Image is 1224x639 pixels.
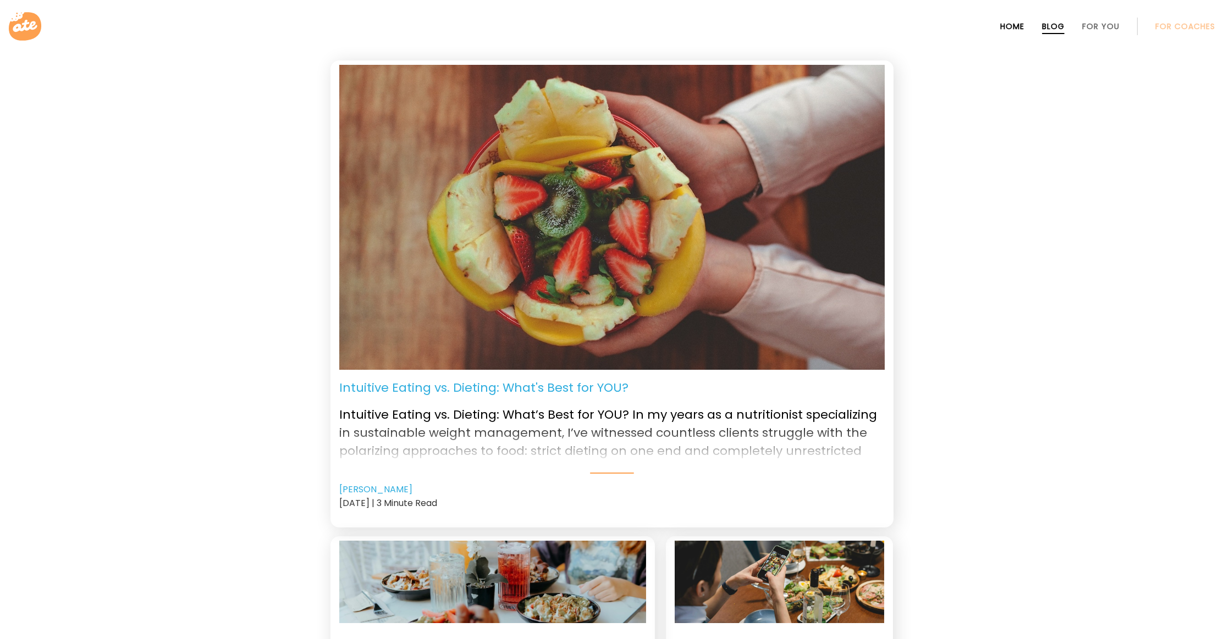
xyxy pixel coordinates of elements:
a: Blog [1042,22,1065,31]
a: For You [1082,22,1120,31]
p: Intuitive Eating vs. Dieting: What’s Best for YOU? In my years as a nutritionist specializing in ... [339,397,885,458]
a: For Coaches [1155,22,1215,31]
a: Role of journaling. Image: Pexels - cottonbro studio [675,541,884,623]
div: [DATE] | 3 Minute Read [339,496,885,510]
img: Intuitive Eating. Image: Unsplash-giancarlo-duarte [339,65,885,370]
a: Home [1000,22,1024,31]
p: Intuitive Eating vs. Dieting: What's Best for YOU? [339,379,628,397]
a: Intuitive Eating vs. Dieting: What's Best for YOU? Intuitive Eating vs. Dieting: What’s Best for ... [339,379,885,474]
a: [PERSON_NAME] [339,483,412,496]
a: Social Eating. Image: Pexels - thecactusena ‎ [339,541,646,623]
